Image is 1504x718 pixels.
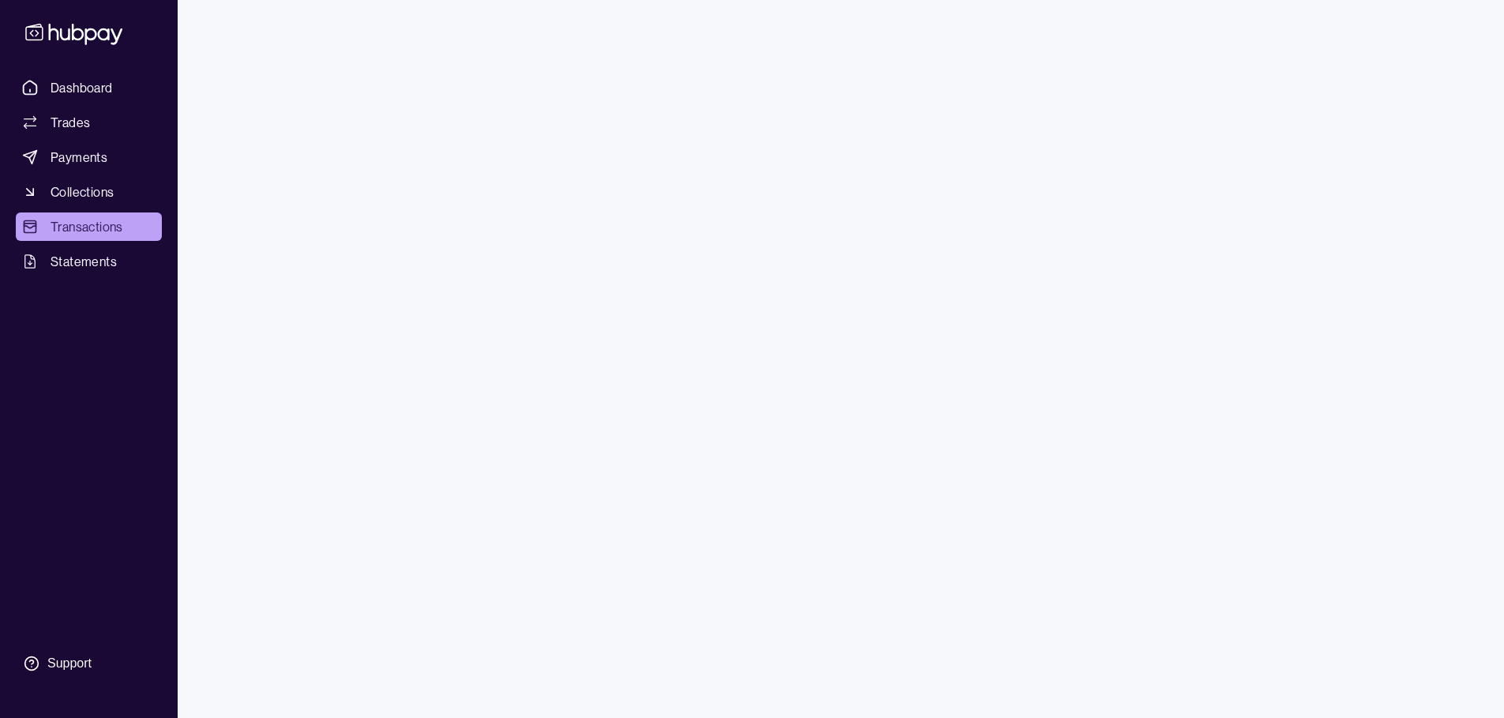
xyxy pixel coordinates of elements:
a: Trades [16,108,162,137]
span: Dashboard [51,78,113,97]
a: Statements [16,247,162,276]
span: Collections [51,182,114,201]
div: Support [47,655,92,672]
span: Statements [51,252,117,271]
span: Trades [51,113,90,132]
a: Support [16,647,162,680]
span: Transactions [51,217,123,236]
a: Collections [16,178,162,206]
span: Payments [51,148,107,167]
a: Dashboard [16,73,162,102]
a: Transactions [16,212,162,241]
a: Payments [16,143,162,171]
